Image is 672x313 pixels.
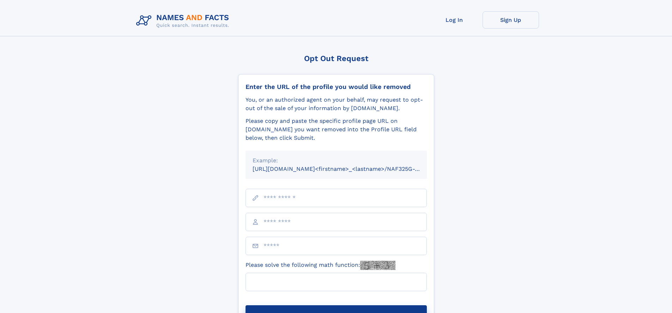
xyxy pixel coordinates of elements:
[246,96,427,113] div: You, or an authorized agent on your behalf, may request to opt-out of the sale of your informatio...
[246,117,427,142] div: Please copy and paste the specific profile page URL on [DOMAIN_NAME] you want removed into the Pr...
[246,261,395,270] label: Please solve the following math function:
[483,11,539,29] a: Sign Up
[133,11,235,30] img: Logo Names and Facts
[426,11,483,29] a: Log In
[246,83,427,91] div: Enter the URL of the profile you would like removed
[253,165,440,172] small: [URL][DOMAIN_NAME]<firstname>_<lastname>/NAF325G-xxxxxxxx
[253,156,420,165] div: Example:
[238,54,434,63] div: Opt Out Request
